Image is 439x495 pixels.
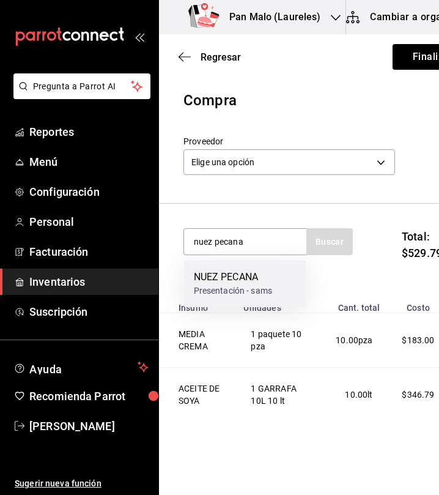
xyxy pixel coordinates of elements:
label: Proveedor [183,137,395,146]
span: 10.00 [345,390,367,400]
th: Cant. total [321,296,387,313]
span: $346.79 [402,390,434,400]
button: open_drawer_menu [135,32,144,42]
span: Recomienda Parrot [29,388,149,404]
span: Configuración [29,184,149,200]
button: Pregunta a Parrot AI [13,73,150,99]
th: Insumo [159,296,236,313]
span: [PERSON_NAME] [29,418,149,434]
div: Elige una opción [183,149,395,175]
span: Facturación [29,244,149,260]
div: Presentación - sams [194,285,273,297]
span: Sugerir nueva función [15,477,149,490]
button: Regresar [179,51,241,63]
span: Suscripción [29,303,149,320]
input: Buscar insumo [184,229,306,255]
td: MEDIA CREMA [159,313,236,368]
span: Inventarios [29,274,149,290]
td: 1 GARRAFA 10L 10 lt [236,368,321,422]
td: pza [321,313,387,368]
h3: Pan Malo (Laureles) [219,10,321,24]
span: Reportes [29,124,149,140]
span: 10.00 [336,335,358,345]
div: NUEZ PECANA [194,270,273,285]
td: lt [321,368,387,422]
span: $183.00 [402,335,434,345]
td: 1 paquete 10 pza [236,313,321,368]
span: Regresar [201,51,241,63]
span: Menú [29,154,149,170]
span: Ayuda [29,360,133,374]
span: Pregunta a Parrot AI [33,80,131,93]
a: Pregunta a Parrot AI [9,89,150,102]
td: ACEITE DE SOYA [159,368,236,422]
span: Personal [29,214,149,230]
